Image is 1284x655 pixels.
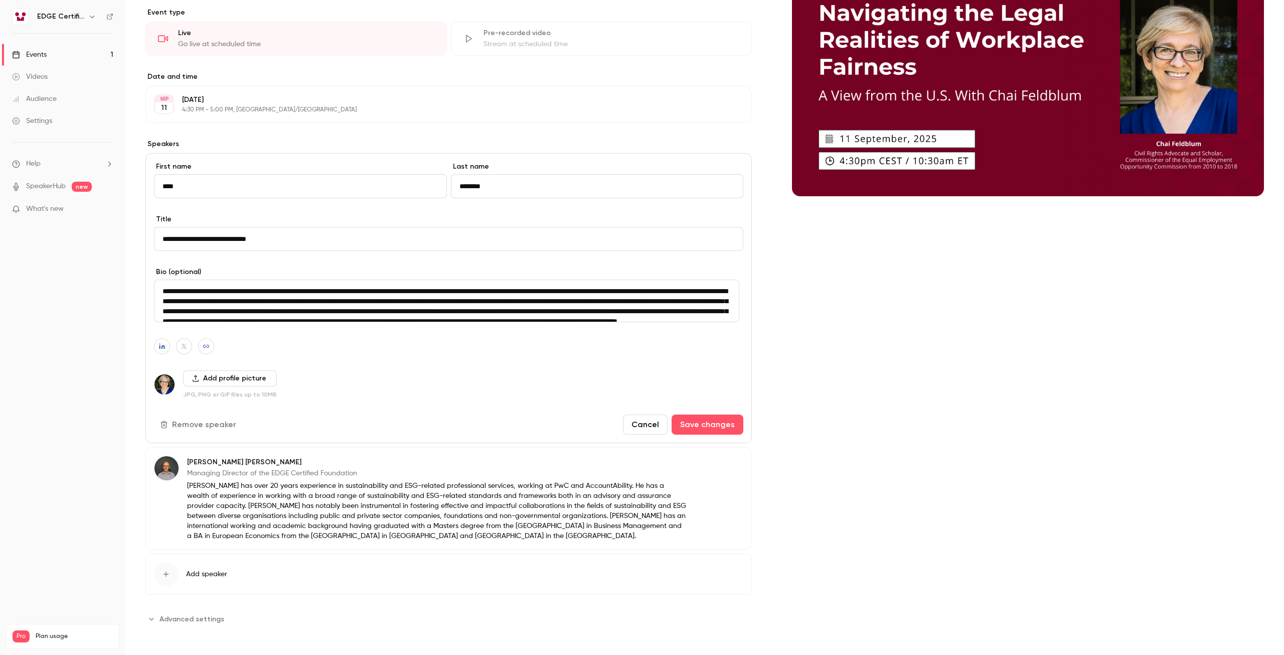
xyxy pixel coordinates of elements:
div: Salim says… [8,221,193,261]
button: Remove speaker [154,415,244,435]
div: thumbs up [124,273,185,321]
div: Pre-recorded video [484,28,740,38]
section: Advanced settings [145,611,752,627]
img: Chai Feldblum [154,374,175,395]
div: The name has been changed [16,157,118,167]
button: Start recording [64,329,72,337]
div: thank you, am i good to go now or are you still setting it up? [44,187,185,207]
div: user says… [8,79,193,128]
div: SEP [155,95,173,102]
button: Add profile picture [183,370,277,386]
label: First name [154,162,447,172]
div: Live [178,28,434,38]
img: David Pritchett [154,456,179,480]
button: Advanced settings [145,611,230,627]
button: Emoji picker [16,329,24,337]
label: Last name [451,162,744,172]
div: Sure, let me change it for you [16,134,121,144]
p: JPG, PNG or GIF files up to 10MB [183,390,277,399]
button: Gif picker [32,329,40,337]
h6: EDGE Certification [37,12,84,22]
div: thank you, am i good to go now or are you still setting it up? [36,181,193,213]
div: Salim says… [8,151,193,181]
div: Stream at scheduled time [484,39,740,49]
span: Add speaker [186,569,227,579]
div: user says… [8,181,193,221]
img: Profile image for Salim [29,6,45,22]
p: 4:30 PM - 5:00 PM, [GEOGRAPHIC_DATA]/[GEOGRAPHIC_DATA] [182,106,699,114]
p: Active [49,13,69,23]
label: Speakers [145,139,752,149]
button: Cancel [623,415,668,435]
div: Events [12,50,47,60]
div: The name has been changed [8,151,126,173]
span: Pro [13,630,30,642]
div: you're good to go! [16,227,81,237]
div: Hi [PERSON_NAME], amazing, thanks for your support. Can we call it "EDGE Certification" [44,85,185,114]
div: Go live at scheduled time [178,39,434,49]
p: [DATE] [182,95,699,105]
button: Save changes [672,415,743,435]
div: thumbs up [116,260,193,327]
div: Audience [12,94,57,104]
img: EDGE Certification [13,9,29,25]
p: [PERSON_NAME] has over 20 years experience in sustainability and ESG-related professional service... [187,481,687,541]
p: Event type [145,8,752,18]
label: Date and time [145,72,752,82]
div: Videos [12,72,48,82]
span: Advanced settings [159,614,224,624]
div: Salim says… [8,128,193,151]
p: 11 [161,103,167,113]
span: Plan usage [36,632,113,640]
span: Help [26,159,41,169]
label: Title [154,214,743,224]
div: Close [176,4,194,22]
label: Bio (optional) [154,267,743,277]
div: David Pritchett[PERSON_NAME] [PERSON_NAME]Managing Director of the EDGE Certified Foundation[PERS... [145,447,752,550]
a: SpeakerHub [26,181,66,192]
li: help-dropdown-opener [12,159,113,169]
div: Hi [PERSON_NAME], amazing, thanks for your support. Can we call it "EDGE Certification" [36,79,193,120]
textarea: Message… [9,308,192,325]
div: you're good to go![PERSON_NAME] • 53m ago [8,221,89,243]
span: new [72,182,92,192]
span: What's new [26,204,64,214]
button: Add speaker [145,554,752,595]
h1: [PERSON_NAME] [49,5,114,13]
button: Send a message… [172,325,188,341]
div: Settings [12,116,52,126]
p: Managing Director of the EDGE Certified Foundation [187,468,687,478]
div: LiveGo live at scheduled time [145,22,447,56]
button: go back [7,4,26,23]
p: [PERSON_NAME] [PERSON_NAME] [187,457,687,467]
button: Upload attachment [48,329,56,337]
div: [PERSON_NAME] • 53m ago [16,244,101,250]
button: Home [157,4,176,23]
div: user says… [8,260,193,339]
div: Pre-recorded videoStream at scheduled time [451,22,752,56]
div: Sure, let me change it for you [8,128,129,150]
